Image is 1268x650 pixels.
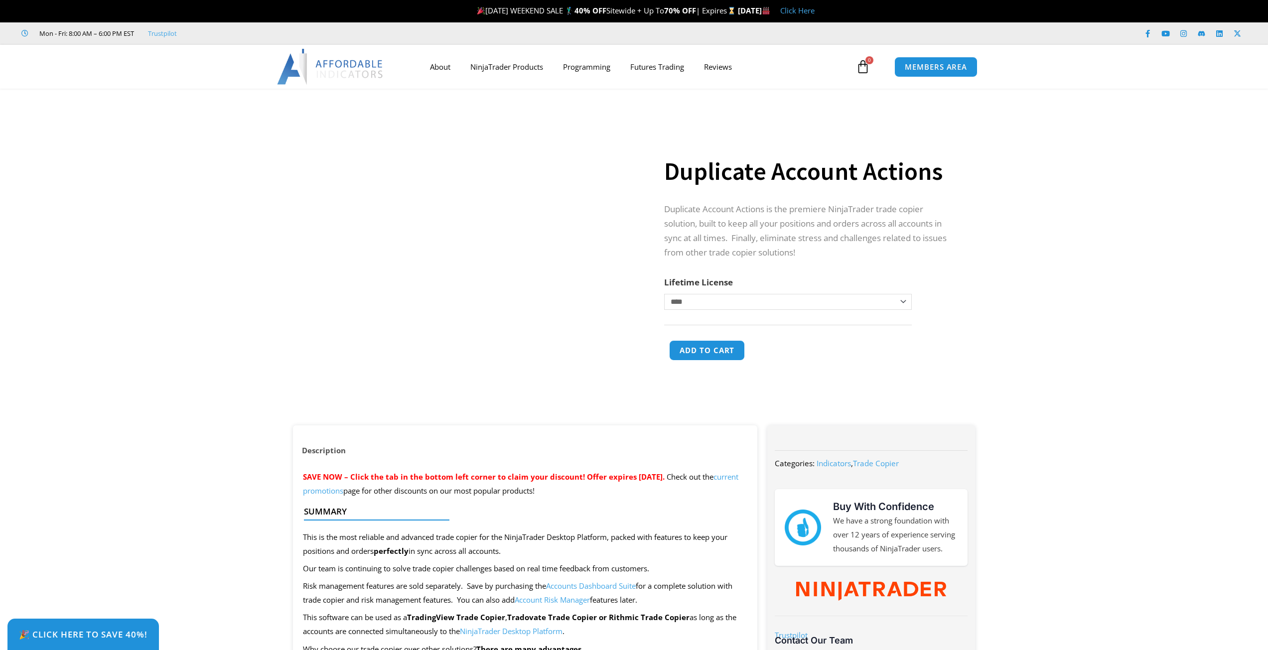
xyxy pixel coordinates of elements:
p: This software can be used as a , as long as the accounts are connected simultaneously to the . [303,611,748,639]
a: Accounts Dashboard Suite [546,581,636,591]
a: MEMBERS AREA [894,57,978,77]
span: Categories: [775,458,815,468]
a: Trustpilot [148,27,177,39]
strong: 40% OFF [574,5,606,15]
strong: TradingView Trade Copier [407,612,505,622]
h4: Summary [304,507,739,517]
a: Account Risk Manager [515,595,590,605]
span: 🎉 Click Here to save 40%! [19,630,147,639]
span: 0 [865,56,873,64]
a: Programming [553,55,620,78]
strong: [DATE] [738,5,770,15]
p: We have a strong foundation with over 12 years of experience serving thousands of NinjaTrader users. [833,514,958,556]
p: This is the most reliable and advanced trade copier for the NinjaTrader Desktop Platform, packed ... [303,530,748,558]
a: Description [293,441,355,460]
label: Lifetime License [664,276,733,288]
span: [DATE] WEEKEND SALE 🏌️‍♂️ Sitewide + Up To | Expires [475,5,737,15]
span: , [817,458,899,468]
p: Check out the page for other discounts on our most popular products! [303,470,748,498]
img: 🏭 [762,7,770,14]
span: MEMBERS AREA [905,63,967,71]
img: NinjaTrader Wordmark color RGB | Affordable Indicators – NinjaTrader [796,582,946,601]
strong: Tradovate Trade Copier or Rithmic Trade Copier [507,612,690,622]
a: NinjaTrader Products [460,55,553,78]
p: Risk management features are sold separately. Save by purchasing the for a complete solution with... [303,579,748,607]
button: Add to cart [669,340,745,361]
img: mark thumbs good 43913 | Affordable Indicators – NinjaTrader [785,510,821,545]
h3: Buy With Confidence [833,499,958,514]
a: Futures Trading [620,55,694,78]
a: About [420,55,460,78]
a: Click Here [780,5,815,15]
p: Duplicate Account Actions is the premiere NinjaTrader trade copier solution, built to keep all yo... [664,202,955,260]
span: SAVE NOW – Click the tab in the bottom left corner to claim your discount! Offer expires [DATE]. [303,472,665,482]
a: 0 [841,52,885,81]
img: ⌛ [728,7,735,14]
a: 🎉 Click Here to save 40%! [7,619,159,650]
img: LogoAI | Affordable Indicators – NinjaTrader [277,49,384,85]
a: Reviews [694,55,742,78]
img: 🎉 [477,7,485,14]
p: Our team is continuing to solve trade copier challenges based on real time feedback from customers. [303,562,748,576]
strong: 70% OFF [664,5,696,15]
strong: perfectly [374,546,409,556]
a: Indicators [817,458,851,468]
nav: Menu [420,55,853,78]
a: Trade Copier [853,458,899,468]
span: Mon - Fri: 8:00 AM – 6:00 PM EST [37,27,134,39]
h1: Duplicate Account Actions [664,154,955,189]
